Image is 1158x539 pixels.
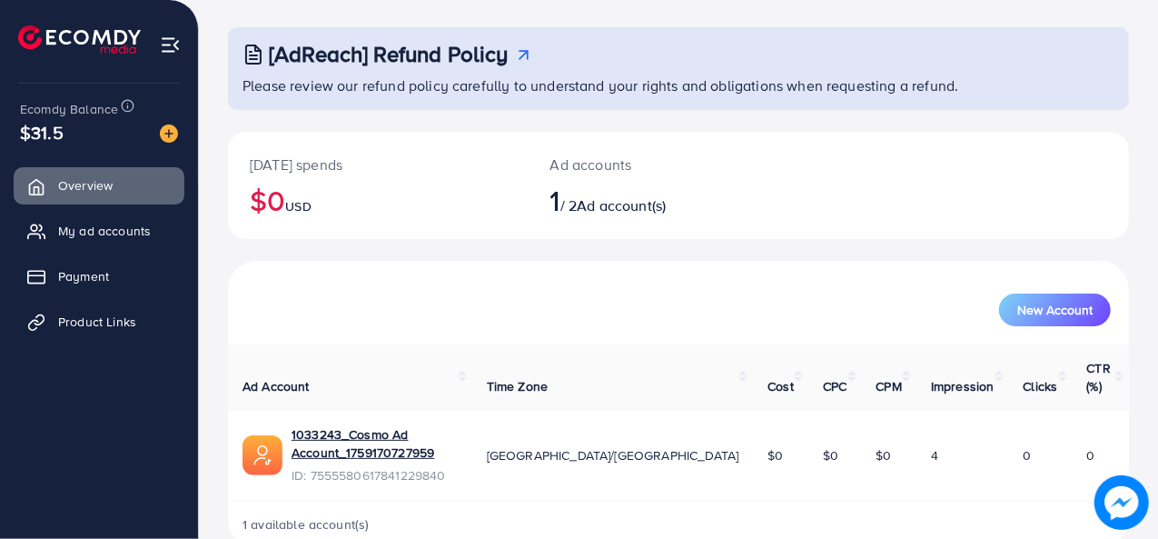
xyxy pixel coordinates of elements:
span: Payment [58,267,109,285]
a: Product Links [14,304,184,340]
span: $31.5 [20,119,64,145]
p: Please review our refund policy carefully to understand your rights and obligations when requesti... [242,75,1118,96]
a: 1033243_Cosmo Ad Account_1759170727959 [292,425,458,463]
span: ID: 7555580617841229840 [292,466,458,484]
a: Payment [14,258,184,294]
span: USD [285,197,311,215]
img: logo [18,25,141,54]
a: Overview [14,167,184,204]
span: CPM [876,377,902,395]
img: image [1100,481,1143,524]
span: $0 [823,446,838,464]
img: menu [160,35,181,55]
span: Impression [931,377,995,395]
span: Ecomdy Balance [20,100,118,118]
span: My ad accounts [58,222,151,240]
span: New Account [1017,304,1093,316]
button: New Account [999,294,1111,326]
span: CPC [823,377,846,395]
span: 1 [550,179,560,221]
span: Cost [767,377,794,395]
span: Ad Account [242,377,310,395]
span: 1 available account(s) [242,515,370,534]
span: $0 [767,446,783,464]
img: ic-ads-acc.e4c84228.svg [242,435,282,475]
span: Ad account(s) [577,195,666,215]
p: Ad accounts [550,154,732,175]
span: 0 [1024,446,1032,464]
h2: $0 [250,183,507,217]
span: Time Zone [487,377,548,395]
p: [DATE] spends [250,154,507,175]
span: Product Links [58,313,136,331]
h3: [AdReach] Refund Policy [269,41,509,67]
img: image [160,125,178,143]
span: [GEOGRAPHIC_DATA]/[GEOGRAPHIC_DATA] [487,446,739,464]
h2: / 2 [550,183,732,217]
span: 4 [931,446,938,464]
span: Clicks [1024,377,1058,395]
span: Overview [58,176,113,195]
span: 0 [1087,446,1095,464]
a: My ad accounts [14,213,184,249]
span: $0 [876,446,892,464]
span: CTR (%) [1087,359,1111,395]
